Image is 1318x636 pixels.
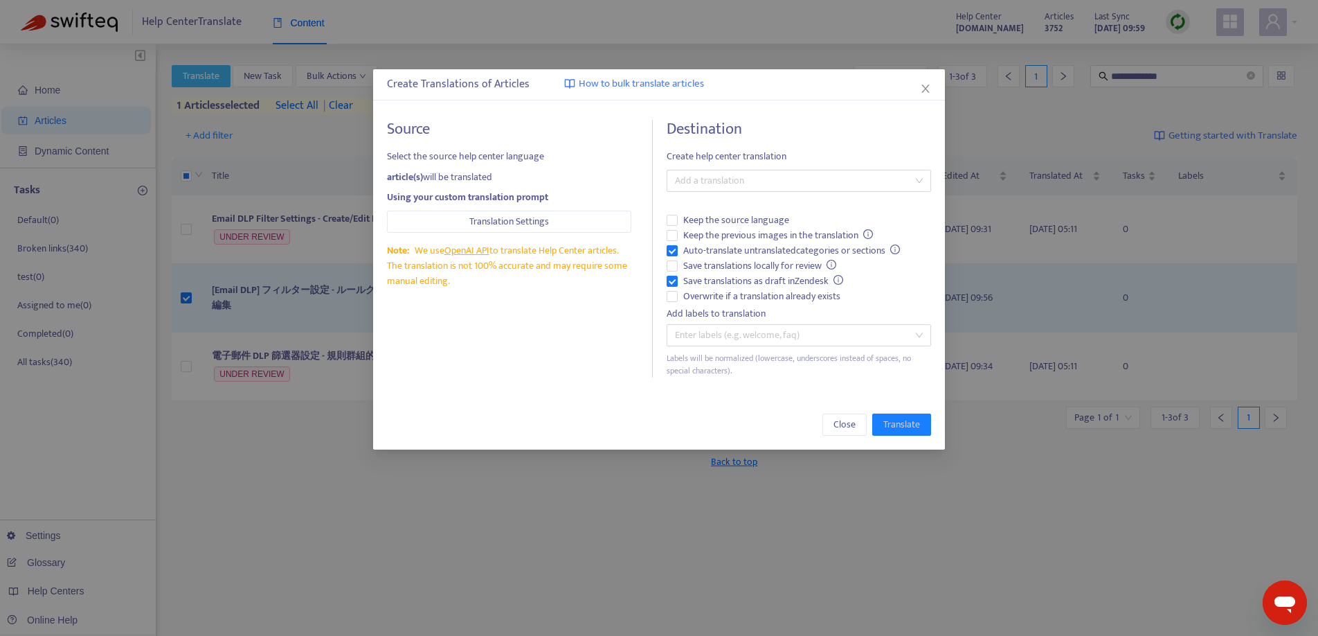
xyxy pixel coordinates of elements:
span: Close [833,417,856,432]
span: Auto-translate untranslated categories or sections [677,243,905,258]
iframe: メッセージングウィンドウを開くボタン [1263,581,1307,625]
span: info-circle [863,229,873,239]
div: Create Translations of Articles [387,76,931,93]
div: We use to translate Help Center articles. The translation is not 100% accurate and may require so... [387,243,631,289]
h4: Source [387,120,631,139]
a: How to bulk translate articles [564,76,704,92]
div: Using your custom translation prompt [387,190,631,205]
span: Save translations locally for review [677,258,842,274]
span: info-circle [827,260,836,270]
span: Translation Settings [469,214,549,229]
div: will be translated [387,170,631,185]
span: How to bulk translate articles [579,76,704,92]
button: Translation Settings [387,211,631,233]
button: Close [822,414,867,436]
div: Labels will be normalized (lowercase, underscores instead of spaces, no special characters). [666,352,931,378]
img: image-link [564,78,575,89]
span: Create help center translation [666,149,931,164]
button: Translate [872,414,931,436]
button: Close [918,81,933,96]
span: close [920,83,931,94]
a: OpenAI API [444,242,489,258]
span: Select the source help center language [387,149,631,164]
h4: Destination [666,120,931,139]
span: Keep the source language [677,213,794,228]
span: Save translations as draft in Zendesk [677,274,849,289]
div: Add labels to translation [666,306,931,321]
span: Keep the previous images in the translation [677,228,878,243]
strong: article(s) [387,169,423,185]
span: info-circle [890,245,900,254]
span: Note: [387,242,409,258]
span: info-circle [833,275,843,285]
span: Overwrite if a translation already exists [677,289,845,304]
